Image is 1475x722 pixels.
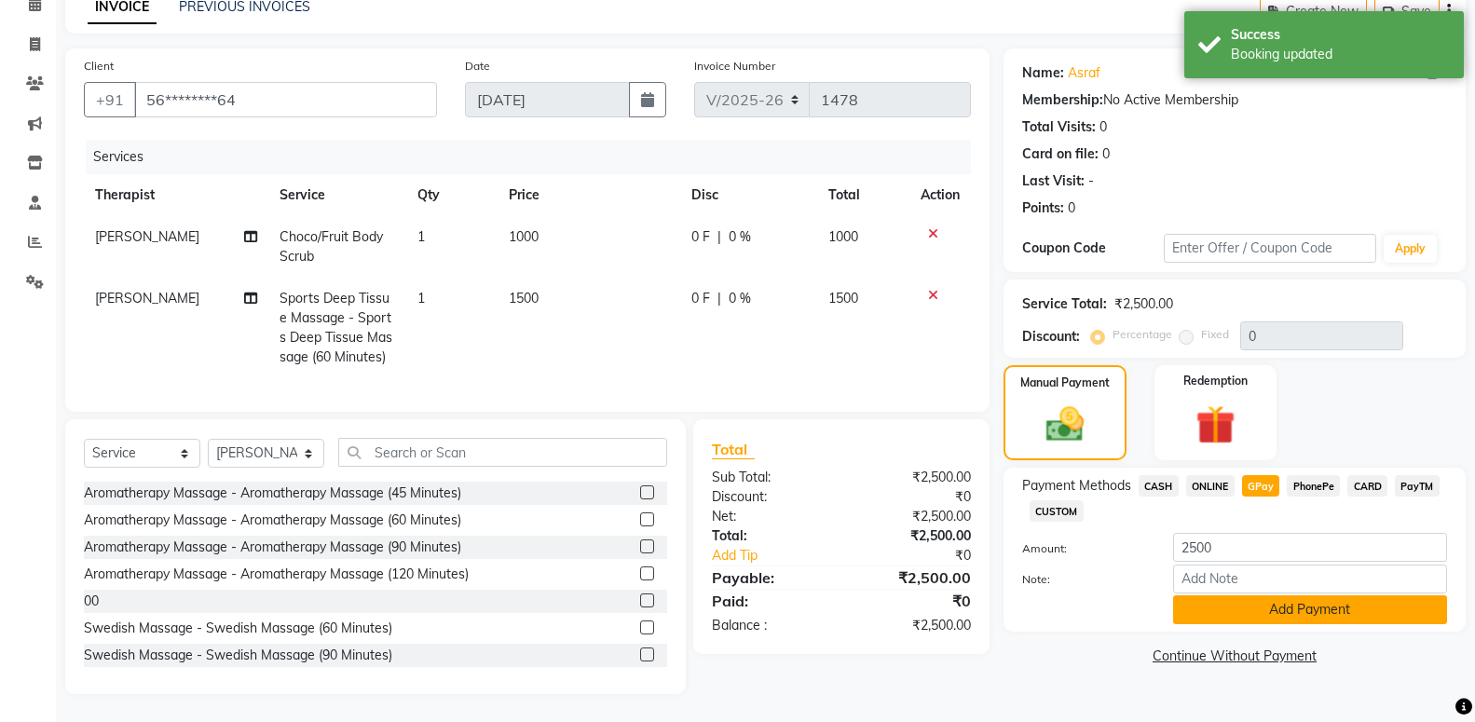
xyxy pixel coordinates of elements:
div: Points: [1022,198,1064,218]
label: Manual Payment [1020,375,1110,391]
th: Therapist [84,174,268,216]
label: Fixed [1201,326,1229,343]
a: Continue Without Payment [1007,647,1462,666]
span: | [717,289,721,308]
span: 0 F [691,289,710,308]
div: Service Total: [1022,294,1107,314]
span: CASH [1139,475,1179,497]
span: PayTM [1395,475,1440,497]
div: Payable: [698,566,841,589]
div: ₹0 [841,590,985,612]
div: Aromatherapy Massage - Aromatherapy Massage (45 Minutes) [84,484,461,503]
div: Total: [698,526,841,546]
th: Service [268,174,406,216]
div: Coupon Code [1022,238,1164,258]
th: Disc [680,174,817,216]
span: Total [712,440,755,459]
label: Amount: [1008,540,1159,557]
span: 1000 [828,228,858,245]
div: Name: [1022,63,1064,83]
div: Discount: [698,487,841,507]
div: ₹2,500.00 [841,616,985,635]
div: - [1088,171,1094,191]
input: Enter Offer / Coupon Code [1164,234,1376,263]
label: Note: [1008,571,1159,588]
div: Swedish Massage - Swedish Massage (60 Minutes) [84,619,392,638]
img: _gift.svg [1183,401,1248,449]
div: ₹2,500.00 [841,566,985,589]
span: 1500 [509,290,539,307]
span: Payment Methods [1022,476,1131,496]
input: Amount [1173,533,1447,562]
div: Total Visits: [1022,117,1096,137]
span: 1 [417,228,425,245]
div: 0 [1099,117,1107,137]
th: Action [909,174,971,216]
span: GPay [1242,475,1280,497]
div: ₹2,500.00 [841,526,985,546]
button: Apply [1384,235,1437,263]
span: ONLINE [1186,475,1235,497]
span: Sports Deep Tissue Massage - Sports Deep Tissue Massage (60 Minutes) [280,290,392,365]
div: Aromatherapy Massage - Aromatherapy Massage (90 Minutes) [84,538,461,557]
label: Client [84,58,114,75]
div: ₹2,500.00 [841,468,985,487]
div: Paid: [698,590,841,612]
label: Percentage [1113,326,1172,343]
span: 0 % [729,227,751,247]
div: ₹2,500.00 [1114,294,1173,314]
div: ₹0 [866,546,985,565]
div: Discount: [1022,327,1080,347]
label: Date [465,58,490,75]
label: Invoice Number [694,58,775,75]
input: Search or Scan [338,438,667,467]
div: 00 [84,592,99,611]
img: _cash.svg [1034,402,1096,446]
span: 1500 [828,290,858,307]
div: Last Visit: [1022,171,1085,191]
div: Net: [698,507,841,526]
th: Total [817,174,909,216]
div: Success [1231,25,1450,45]
div: No Active Membership [1022,90,1447,110]
span: Choco/Fruit Body Scrub [280,228,383,265]
span: [PERSON_NAME] [95,290,199,307]
div: Aromatherapy Massage - Aromatherapy Massage (60 Minutes) [84,511,461,530]
div: Balance : [698,616,841,635]
span: 0 F [691,227,710,247]
a: Add Tip [698,546,865,565]
span: CARD [1347,475,1387,497]
div: Booking updated [1231,45,1450,64]
div: 0 [1068,198,1075,218]
span: 1 [417,290,425,307]
div: Membership: [1022,90,1103,110]
span: [PERSON_NAME] [95,228,199,245]
input: Search by Name/Mobile/Email/Code [134,82,437,117]
div: ₹2,500.00 [841,507,985,526]
span: 1000 [509,228,539,245]
input: Add Note [1173,565,1447,593]
div: Services [86,140,985,174]
span: | [717,227,721,247]
span: CUSTOM [1030,500,1084,522]
div: 0 [1102,144,1110,164]
span: 0 % [729,289,751,308]
label: Redemption [1183,373,1248,389]
button: +91 [84,82,136,117]
span: PhonePe [1287,475,1340,497]
th: Price [498,174,680,216]
div: Swedish Massage - Swedish Massage (90 Minutes) [84,646,392,665]
div: Sub Total: [698,468,841,487]
button: Add Payment [1173,595,1447,624]
th: Qty [406,174,498,216]
div: Aromatherapy Massage - Aromatherapy Massage (120 Minutes) [84,565,469,584]
a: Asraf [1068,63,1100,83]
div: ₹0 [841,487,985,507]
div: Card on file: [1022,144,1099,164]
